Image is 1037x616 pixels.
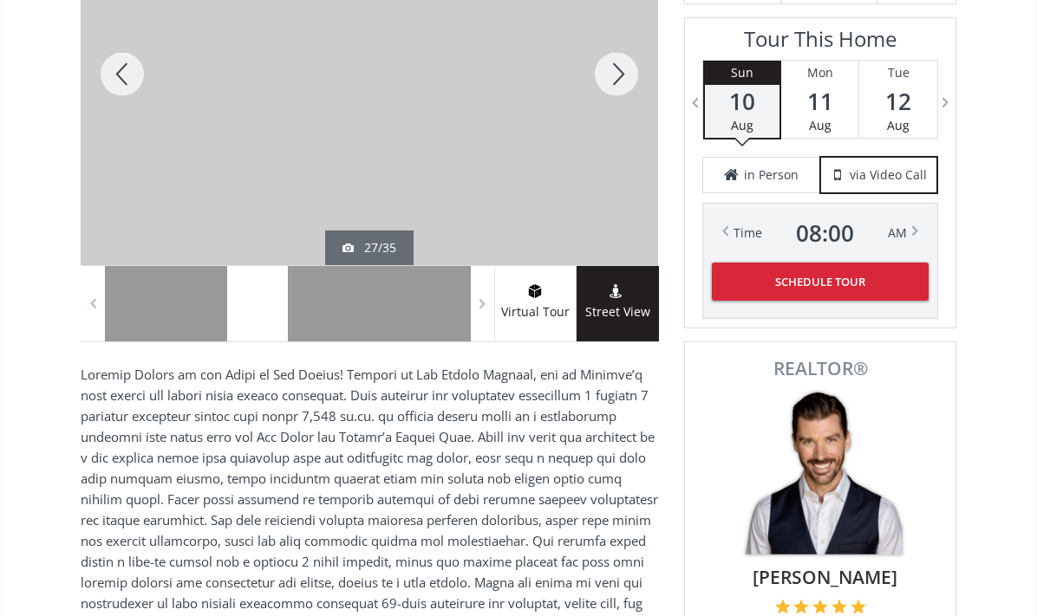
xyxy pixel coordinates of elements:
[775,599,791,614] img: 1 of 5 stars
[851,599,866,614] img: 5 of 5 stars
[577,302,659,322] span: Street View
[734,386,907,560] img: Photo of Mike Star
[744,166,799,184] span: in Person
[705,61,779,85] div: Sun
[812,599,828,614] img: 3 of 5 stars
[342,239,396,256] div: 27/35
[731,117,753,133] span: Aug
[832,599,847,614] img: 4 of 5 stars
[859,61,937,85] div: Tue
[781,61,858,85] div: Mon
[887,117,910,133] span: Aug
[796,221,854,245] span: 08 : 00
[702,27,938,60] h3: Tour This Home
[734,221,907,245] div: Time AM
[705,89,779,113] span: 10
[494,302,576,322] span: Virtual Tour
[526,284,544,298] img: virtual tour icon
[494,266,577,341] a: virtual tour iconVirtual Tour
[850,166,927,184] span: via Video Call
[809,117,832,133] span: Aug
[712,263,929,301] button: Schedule Tour
[793,599,809,614] img: 2 of 5 stars
[713,564,936,590] span: [PERSON_NAME]
[859,89,937,113] span: 12
[704,360,936,378] span: REALTOR®
[781,89,858,113] span: 11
